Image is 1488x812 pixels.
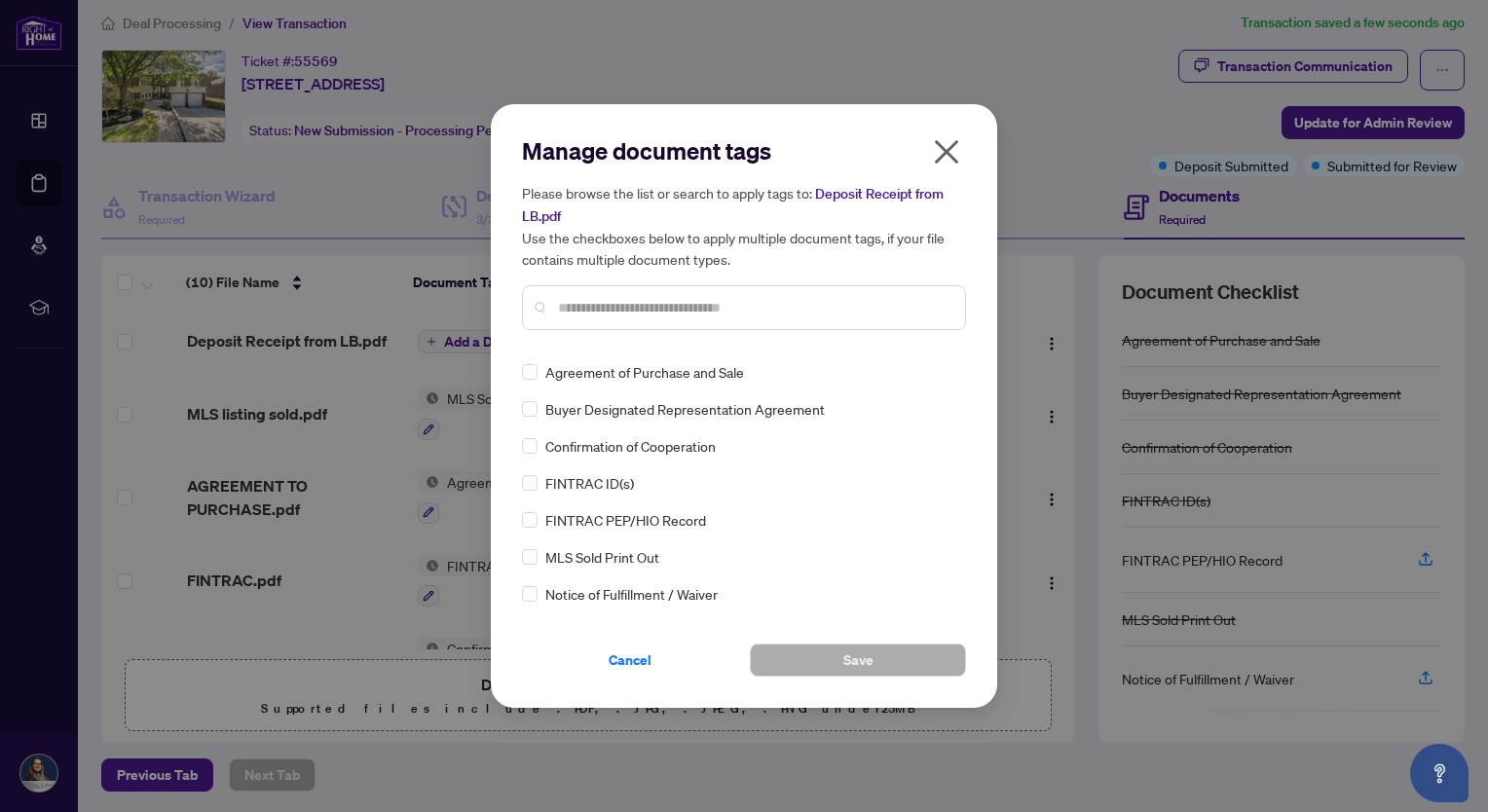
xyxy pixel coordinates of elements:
span: Cancel [609,645,651,676]
h2: Manage document tags [522,135,966,166]
span: FINTRAC PEP/HIO Record [545,509,706,531]
button: Save [750,644,966,677]
span: Agreement of Purchase and Sale [545,361,744,383]
span: FINTRAC ID(s) [545,472,634,494]
span: close [931,136,962,167]
span: MLS Sold Print Out [545,546,659,568]
button: Cancel [522,644,738,677]
h5: Please browse the list or search to apply tags to: Use the checkboxes below to apply multiple doc... [522,182,966,270]
span: Confirmation of Cooperation [545,435,716,457]
span: Notice of Fulfillment / Waiver [545,583,718,605]
span: Buyer Designated Representation Agreement [545,398,825,420]
button: Open asap [1410,744,1469,802]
